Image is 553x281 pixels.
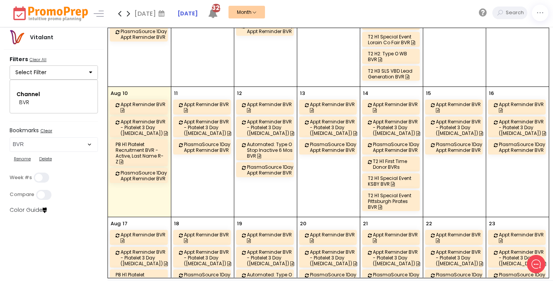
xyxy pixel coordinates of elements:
p: 20 [300,220,306,228]
div: [DATE] [134,8,167,19]
div: PlasmaSource 1Day Appt Reminder BVR [184,141,232,153]
div: Appt Reminder BVR - Platelet 3 Day ([MEDICAL_DATA]) [310,119,358,136]
span: We run on Gist [64,231,97,236]
div: Appt Reminder BVR - Platelet 3 Day ([MEDICAL_DATA]) [499,119,548,136]
div: PlasmaSource 1Day Appt Reminder BVR [247,164,295,176]
p: 23 [489,220,495,228]
p: 14 [363,90,368,97]
div: PlasmaSource 1Day Appt Reminder BVR [436,141,484,153]
div: Appt Reminder BVR [247,232,295,243]
div: T2 H3 SLS VBD Lead Generation BVR [368,68,416,80]
div: Appt Reminder BVR [184,232,232,243]
div: PlasmaSource 1Day Appt Reminder BVR [247,23,295,34]
img: vitalantlogo.png [9,30,25,45]
a: Color Guide [10,206,47,214]
div: Appt Reminder BVR - Platelet 3 Day ([MEDICAL_DATA]) [184,249,232,266]
div: PlasmaSource 1Day Appt Reminder BVR [121,28,169,40]
div: Appt Reminder BVR - Platelet 3 Day ([MEDICAL_DATA]) [184,119,232,136]
div: Appt Reminder BVR [436,101,484,113]
div: PlasmaSource 1Day Appt Reminder BVR [373,141,421,153]
div: Appt Reminder BVR - Platelet 3 Day ([MEDICAL_DATA]) [121,119,169,136]
button: Select Filter [10,65,98,80]
strong: [DATE] [177,10,198,17]
p: 11 [174,90,178,97]
strong: Filters [10,55,28,63]
div: Appt Reminder BVR - Platelet 3 Day ([MEDICAL_DATA]) [373,119,421,136]
u: Rename [14,156,31,162]
div: PlasmaSource 1Day Appt Reminder BVR [499,141,548,153]
div: BVR [19,98,88,106]
div: Appt Reminder BVR - Platelet 3 Day ([MEDICAL_DATA]) [436,249,484,266]
div: Appt Reminder BVR [373,232,421,243]
div: Appt Reminder BVR [121,232,169,243]
p: 22 [426,220,432,228]
p: 19 [237,220,242,228]
u: Delete [39,156,52,162]
div: Appt Reminder BVR - Platelet 3 Day ([MEDICAL_DATA]) [436,119,484,136]
button: Month [228,6,265,18]
div: Appt Reminder BVR [373,101,421,113]
div: Channel [17,90,91,98]
div: T2 H1 Special Event Lorain Co Fair BVR [368,34,416,45]
div: Appt Reminder BVR - Platelet 3 Day ([MEDICAL_DATA]) [247,119,295,136]
u: Clear [40,128,52,134]
div: Appt Reminder BVR [184,101,232,113]
div: PlasmaSource 1Day Appt Reminder BVR [310,141,358,153]
p: 12 [237,90,242,97]
div: Appt Reminder BVR [247,101,295,113]
p: Aug [111,220,121,228]
a: [DATE] [177,10,198,18]
input: Search [504,7,527,19]
div: Appt Reminder BVR - Platelet 3 Day ([MEDICAL_DATA]) [373,249,421,266]
p: 13 [300,90,305,97]
u: Clear All [30,57,46,63]
div: Appt Reminder BVR [499,101,548,113]
div: Appt Reminder BVR [121,101,169,113]
div: Appt Reminder BVR - Platelet 3 Day ([MEDICAL_DATA]) [247,249,295,266]
span: New conversation [50,82,92,88]
div: T2 H2: Type O WB BVR [368,51,416,62]
div: Appt Reminder BVR [436,232,484,243]
span: 329 [212,4,220,12]
p: Aug [111,90,121,97]
label: Week #s [10,175,32,181]
div: T2 H1 Special Event KSBY BVR [368,175,416,187]
div: Automated: Type O Stop Inactive 6 Mos BVR [247,141,295,159]
p: 17 [123,220,127,228]
p: 15 [426,90,431,97]
div: Appt Reminder BVR [499,232,548,243]
p: 21 [363,220,368,228]
div: Vitalant [25,33,59,42]
button: New conversation [12,77,142,93]
div: Appt Reminder BVR - Platelet 3 Day ([MEDICAL_DATA]) [310,249,358,266]
div: P8 H1 Platelet Recruitment BVR - Active, Last Name R-Z [116,141,164,165]
div: Appt Reminder BVR [310,232,358,243]
div: Appt Reminder BVR - Platelet 3 Day ([MEDICAL_DATA]) [499,249,548,266]
div: PlasmaSource 1Day Appt Reminder BVR [121,170,169,181]
div: T2 H1 Special Event Pittsburgh Pirates BVR [368,193,416,210]
h2: What can we do to help? [12,51,142,63]
label: Compare [10,191,34,198]
div: Appt Reminder BVR - Platelet 3 Day ([MEDICAL_DATA]) [121,249,169,266]
div: T2 H1 First Time Donor BVRs [373,158,421,170]
h1: Hello [GEOGRAPHIC_DATA]! [12,37,142,50]
label: Bookmarks [10,127,98,135]
iframe: gist-messenger-bubble-iframe [527,255,545,273]
p: 10 [123,90,128,97]
p: 16 [489,90,494,97]
p: 18 [174,220,179,228]
div: Appt Reminder BVR [310,101,358,113]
